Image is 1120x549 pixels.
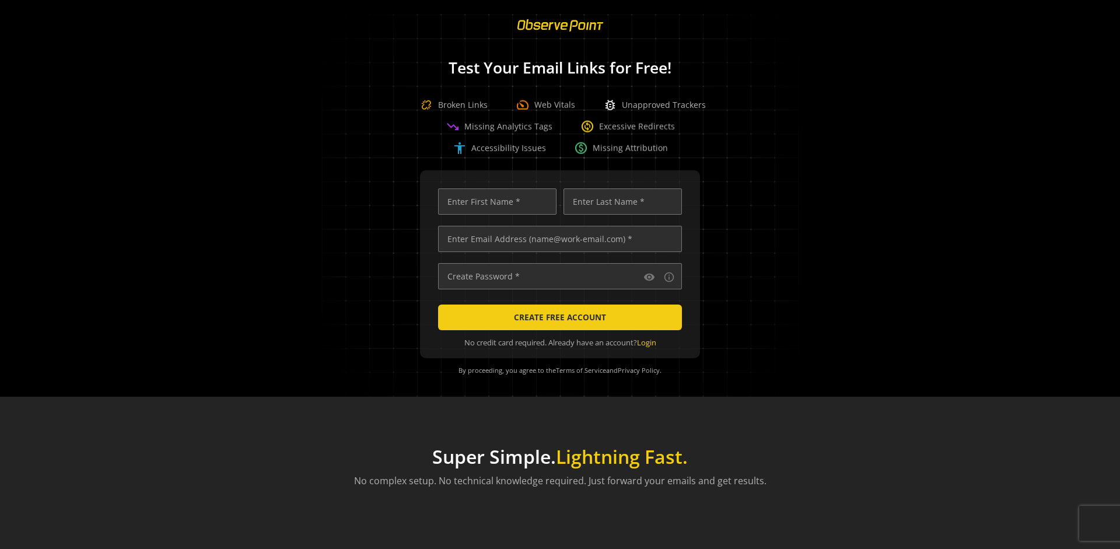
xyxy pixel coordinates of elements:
[415,93,488,117] div: Broken Links
[663,271,675,283] mat-icon: info_outline
[618,366,660,375] a: Privacy Policy
[510,27,611,38] a: ObservePoint Homepage
[516,98,575,112] div: Web Vitals
[514,307,606,328] span: CREATE FREE ACCOUNT
[446,120,460,134] span: trending_down
[438,188,556,215] input: Enter First Name *
[580,120,594,134] span: change_circle
[556,366,606,375] a: Terms of Service
[354,446,766,468] h1: Super Simple.
[563,188,682,215] input: Enter Last Name *
[438,226,682,252] input: Enter Email Address (name@work-email.com) *
[303,60,817,76] h1: Test Your Email Links for Free!
[354,474,766,488] p: No complex setup. No technical knowledge required. Just forward your emails and get results.
[438,305,682,330] button: CREATE FREE ACCOUNT
[603,98,706,112] div: Unapproved Trackers
[574,141,588,155] span: paid
[556,444,688,469] span: Lightning Fast.
[438,263,682,289] input: Create Password *
[643,271,655,283] mat-icon: visibility
[574,141,668,155] div: Missing Attribution
[662,270,676,284] button: Password requirements
[516,98,530,112] span: speed
[637,337,656,348] a: Login
[446,120,552,134] div: Missing Analytics Tags
[415,93,438,117] img: Broken Link
[453,141,546,155] div: Accessibility Issues
[438,337,682,348] div: No credit card required. Already have an account?
[453,141,467,155] span: accessibility
[603,98,617,112] span: bug_report
[580,120,675,134] div: Excessive Redirects
[435,358,685,383] div: By proceeding, you agree to the and .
